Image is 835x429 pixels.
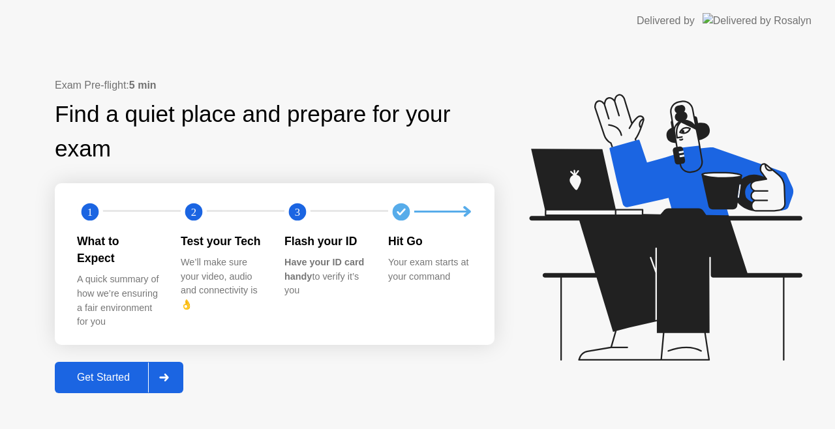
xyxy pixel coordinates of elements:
div: Flash your ID [284,233,367,250]
text: 1 [87,205,93,218]
text: 3 [295,205,300,218]
div: Exam Pre-flight: [55,78,494,93]
button: Get Started [55,362,183,393]
div: We’ll make sure your video, audio and connectivity is 👌 [181,256,264,312]
div: Test your Tech [181,233,264,250]
div: What to Expect [77,233,160,267]
text: 2 [191,205,196,218]
b: 5 min [129,80,157,91]
div: Your exam starts at your command [388,256,471,284]
img: Delivered by Rosalyn [703,13,812,28]
div: A quick summary of how we’re ensuring a fair environment for you [77,273,160,329]
div: Delivered by [637,13,695,29]
div: Find a quiet place and prepare for your exam [55,97,494,166]
div: Hit Go [388,233,471,250]
b: Have your ID card handy [284,257,364,282]
div: to verify it’s you [284,256,367,298]
div: Get Started [59,372,148,383]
